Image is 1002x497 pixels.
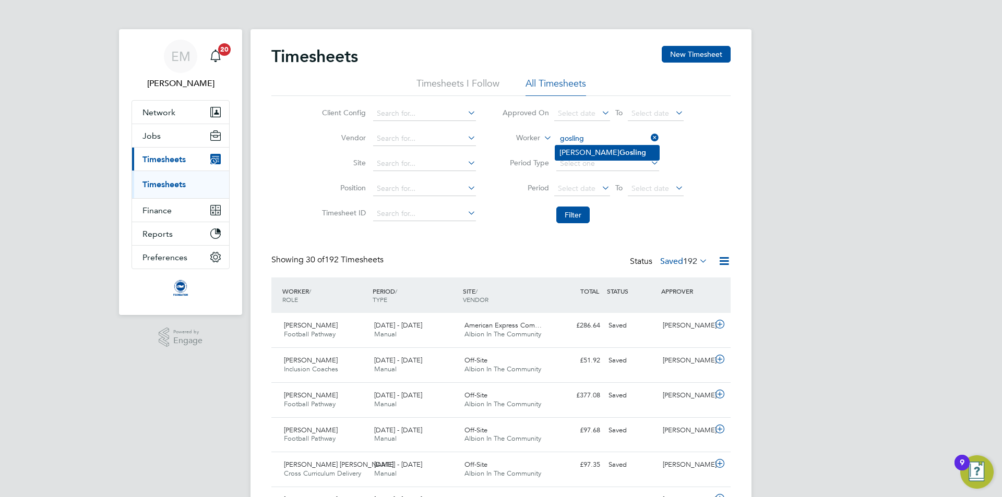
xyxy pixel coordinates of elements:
[173,336,202,345] span: Engage
[142,179,186,189] a: Timesheets
[460,282,551,309] div: SITE
[132,222,229,245] button: Reports
[282,295,298,304] span: ROLE
[284,469,361,478] span: Cross Curriculum Delivery
[132,148,229,171] button: Timesheets
[172,280,189,296] img: albioninthecommunity-logo-retina.png
[373,106,476,121] input: Search for...
[284,426,338,434] span: [PERSON_NAME]
[604,456,659,474] div: Saved
[493,133,540,143] label: Worker
[960,455,994,489] button: Open Resource Center, 9 new notifications
[416,77,499,96] li: Timesheets I Follow
[284,399,336,408] span: Football Pathway
[132,280,230,296] a: Go to home page
[271,46,358,67] h2: Timesheets
[319,108,366,117] label: Client Config
[556,207,590,223] button: Filter
[142,205,172,215] span: Finance
[142,107,175,117] span: Network
[464,460,487,469] span: Off-Site
[374,460,422,469] span: [DATE] - [DATE]
[683,256,697,266] span: 192
[556,131,659,146] input: Search for...
[526,77,586,96] li: All Timesheets
[550,456,604,474] div: £97.35
[630,254,710,269] div: Status
[284,330,336,338] span: Football Pathway
[159,328,203,347] a: Powered byEngage
[502,108,549,117] label: Approved On
[395,287,397,295] span: /
[309,287,311,295] span: /
[374,399,397,408] span: Manual
[132,101,229,124] button: Network
[464,426,487,434] span: Off-Site
[374,434,397,443] span: Manual
[142,131,161,141] span: Jobs
[502,158,549,167] label: Period Type
[464,434,541,443] span: Albion In The Community
[142,154,186,164] span: Timesheets
[284,460,393,469] span: [PERSON_NAME] [PERSON_NAME]
[662,46,731,63] button: New Timesheet
[284,321,338,330] span: [PERSON_NAME]
[464,399,541,408] span: Albion In The Community
[284,365,338,373] span: Inclusion Coaches
[132,77,230,90] span: Edyta Marchant
[555,146,659,160] li: [PERSON_NAME]
[604,317,659,334] div: Saved
[306,254,325,265] span: 30 of
[464,330,541,338] span: Albion In The Community
[374,469,397,478] span: Manual
[374,356,422,365] span: [DATE] - [DATE]
[550,422,604,439] div: £97.68
[612,106,626,119] span: To
[370,282,460,309] div: PERIOD
[604,352,659,369] div: Saved
[475,287,478,295] span: /
[502,183,549,192] label: Period
[464,365,541,373] span: Albion In The Community
[660,256,708,266] label: Saved
[284,356,338,365] span: [PERSON_NAME]
[374,391,422,399] span: [DATE] - [DATE]
[558,108,595,118] span: Select date
[132,124,229,147] button: Jobs
[373,207,476,221] input: Search for...
[550,352,604,369] div: £51.92
[373,131,476,146] input: Search for...
[374,365,397,373] span: Manual
[373,181,476,196] input: Search for...
[142,229,173,239] span: Reports
[550,387,604,404] div: £377.08
[132,199,229,222] button: Finance
[631,184,669,193] span: Select date
[556,156,659,171] input: Select one
[580,287,599,295] span: TOTAL
[374,426,422,434] span: [DATE] - [DATE]
[619,148,646,157] b: Gosling
[319,158,366,167] label: Site
[464,391,487,399] span: Off-Site
[284,391,338,399] span: [PERSON_NAME]
[171,50,190,63] span: EM
[558,184,595,193] span: Select date
[604,387,659,404] div: Saved
[463,295,488,304] span: VENDOR
[464,356,487,365] span: Off-Site
[373,156,476,171] input: Search for...
[319,208,366,217] label: Timesheet ID
[374,321,422,330] span: [DATE] - [DATE]
[604,282,659,300] div: STATUS
[319,133,366,142] label: Vendor
[631,108,669,118] span: Select date
[132,246,229,269] button: Preferences
[142,252,187,262] span: Preferences
[659,387,713,404] div: [PERSON_NAME]
[659,352,713,369] div: [PERSON_NAME]
[659,422,713,439] div: [PERSON_NAME]
[119,29,242,315] nav: Main navigation
[464,321,542,330] span: American Express Com…
[173,328,202,336] span: Powered by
